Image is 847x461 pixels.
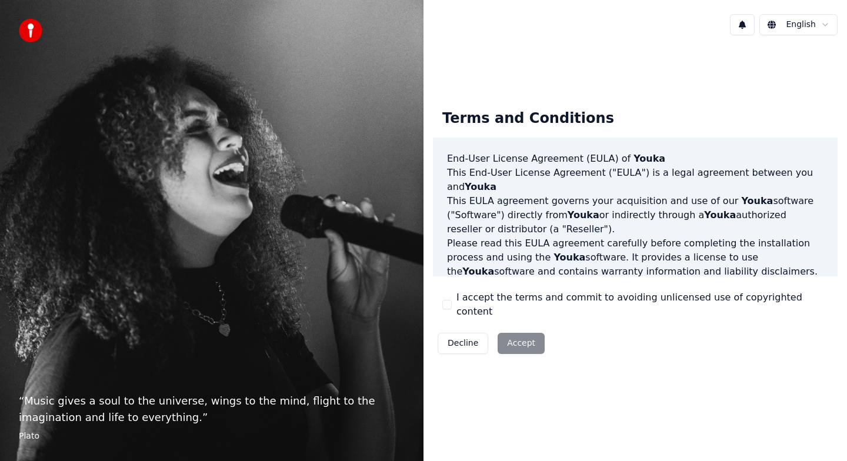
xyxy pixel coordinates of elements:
[462,266,494,277] span: Youka
[568,209,599,221] span: Youka
[704,209,736,221] span: Youka
[553,252,585,263] span: Youka
[19,393,405,426] p: “ Music gives a soul to the universe, wings to the mind, flight to the imagination and life to ev...
[447,166,823,194] p: This End-User License Agreement ("EULA") is a legal agreement between you and
[465,181,496,192] span: Youka
[633,153,665,164] span: Youka
[447,236,823,279] p: Please read this EULA agreement carefully before completing the installation process and using th...
[447,194,823,236] p: This EULA agreement governs your acquisition and use of our software ("Software") directly from o...
[438,333,488,354] button: Decline
[741,195,773,206] span: Youka
[19,19,42,42] img: youka
[456,290,828,319] label: I accept the terms and commit to avoiding unlicensed use of copyrighted content
[19,430,405,442] footer: Plato
[447,152,823,166] h3: End-User License Agreement (EULA) of
[433,100,623,138] div: Terms and Conditions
